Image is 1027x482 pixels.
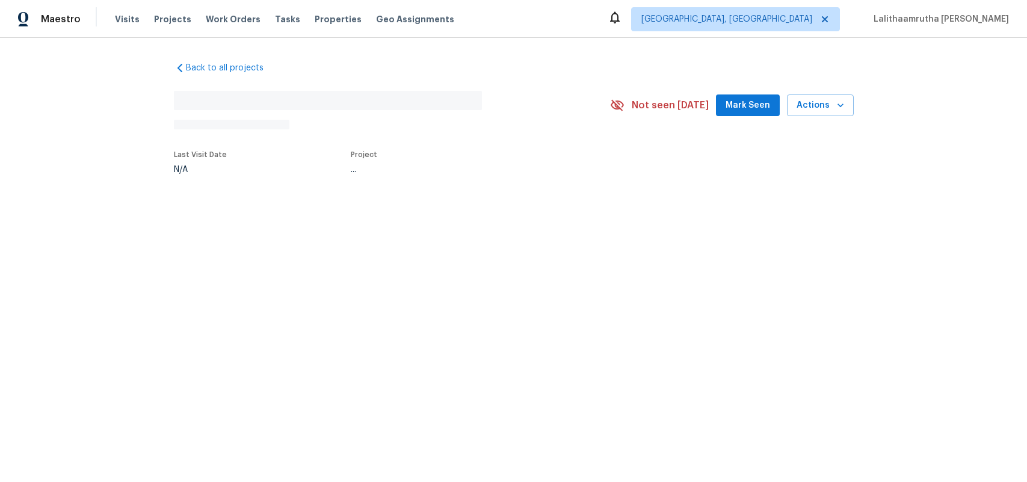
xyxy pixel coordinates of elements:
[716,94,780,117] button: Mark Seen
[641,13,812,25] span: [GEOGRAPHIC_DATA], [GEOGRAPHIC_DATA]
[154,13,191,25] span: Projects
[351,151,377,158] span: Project
[351,165,582,174] div: ...
[275,15,300,23] span: Tasks
[787,94,854,117] button: Actions
[797,98,844,113] span: Actions
[315,13,362,25] span: Properties
[726,98,770,113] span: Mark Seen
[115,13,140,25] span: Visits
[206,13,261,25] span: Work Orders
[869,13,1009,25] span: Lalithaamrutha [PERSON_NAME]
[174,151,227,158] span: Last Visit Date
[376,13,454,25] span: Geo Assignments
[174,165,227,174] div: N/A
[41,13,81,25] span: Maestro
[632,99,709,111] span: Not seen [DATE]
[174,62,289,74] a: Back to all projects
